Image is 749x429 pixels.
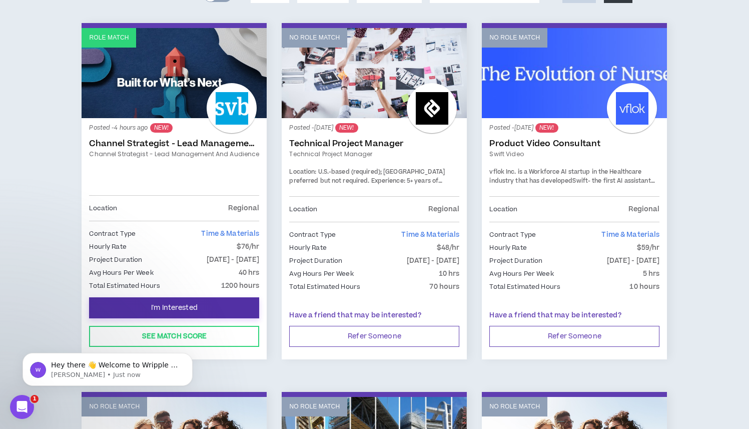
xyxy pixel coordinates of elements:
p: 5 hrs [643,268,660,279]
span: Time & Materials [401,230,459,240]
span: Experience: [371,177,405,185]
p: [DATE] - [DATE] [207,254,260,265]
a: Technical Project Manager [289,150,459,159]
span: 1 [31,395,39,403]
a: Channel Strategist - Lead Management and Audience [89,150,259,159]
p: Role Match [89,33,129,43]
p: Avg Hours Per Week [89,267,153,278]
p: Contract Type [289,229,336,240]
a: Technical Project Manager [289,139,459,149]
a: Channel Strategist - Lead Management and Audience [89,139,259,149]
p: [DATE] - [DATE] [607,255,660,266]
p: Posted - 4 hours ago [89,123,259,133]
p: Total Estimated Hours [489,281,560,292]
p: Avg Hours Per Week [289,268,353,279]
span: U.S.-based (required); [GEOGRAPHIC_DATA] preferred but not required. [289,168,445,185]
p: Have a friend that may be interested? [289,310,459,321]
p: Regional [628,204,659,215]
p: Posted - [DATE] [489,123,659,133]
iframe: Intercom notifications message [8,332,208,402]
p: Contract Type [89,228,136,239]
p: $59/hr [637,242,660,253]
p: $48/hr [437,242,460,253]
p: No Role Match [489,402,540,411]
p: Location [89,203,117,214]
iframe: Intercom live chat [10,395,34,419]
p: Location [289,204,317,215]
p: Location [489,204,517,215]
p: Project Duration [489,255,542,266]
p: Hourly Rate [489,242,526,253]
p: 1200 hours [221,280,259,291]
button: Refer Someone [289,326,459,347]
p: [DATE] - [DATE] [407,255,460,266]
p: Project Duration [89,254,142,265]
button: See Match Score [89,326,259,347]
p: Project Duration [289,255,342,266]
p: Have a friend that may be interested? [489,310,659,321]
a: Swift video [489,150,659,159]
sup: NEW! [150,123,173,133]
p: Regional [228,203,259,214]
p: No Role Match [89,402,140,411]
p: Regional [428,204,459,215]
p: No Role Match [489,33,540,43]
p: Posted - [DATE] [289,123,459,133]
a: No Role Match [482,28,667,118]
p: No Role Match [289,33,340,43]
a: No Role Match [282,28,467,118]
p: 70 hours [429,281,459,292]
button: Refer Someone [489,326,659,347]
p: 10 hrs [439,268,460,279]
span: Location: [289,168,316,176]
p: 10 hours [629,281,659,292]
sup: NEW! [535,123,558,133]
p: Total Estimated Hours [289,281,360,292]
a: Role Match [82,28,267,118]
p: Hourly Rate [289,242,326,253]
a: Product Video Consultant [489,139,659,149]
p: Hourly Rate [89,241,126,252]
p: Contract Type [489,229,536,240]
p: No Role Match [289,402,340,411]
p: 40 hrs [239,267,260,278]
span: I'm Interested [151,303,198,313]
span: vflok Inc. is a Workforce AI startup in the Healthcare industry that has developed [489,168,641,185]
sup: NEW! [335,123,358,133]
p: Avg Hours Per Week [489,268,553,279]
button: I'm Interested [89,297,259,318]
span: Time & Materials [201,229,259,239]
span: Time & Materials [601,230,659,240]
p: $76/hr [237,241,260,252]
a: Swift [572,177,588,185]
p: Total Estimated Hours [89,280,160,291]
